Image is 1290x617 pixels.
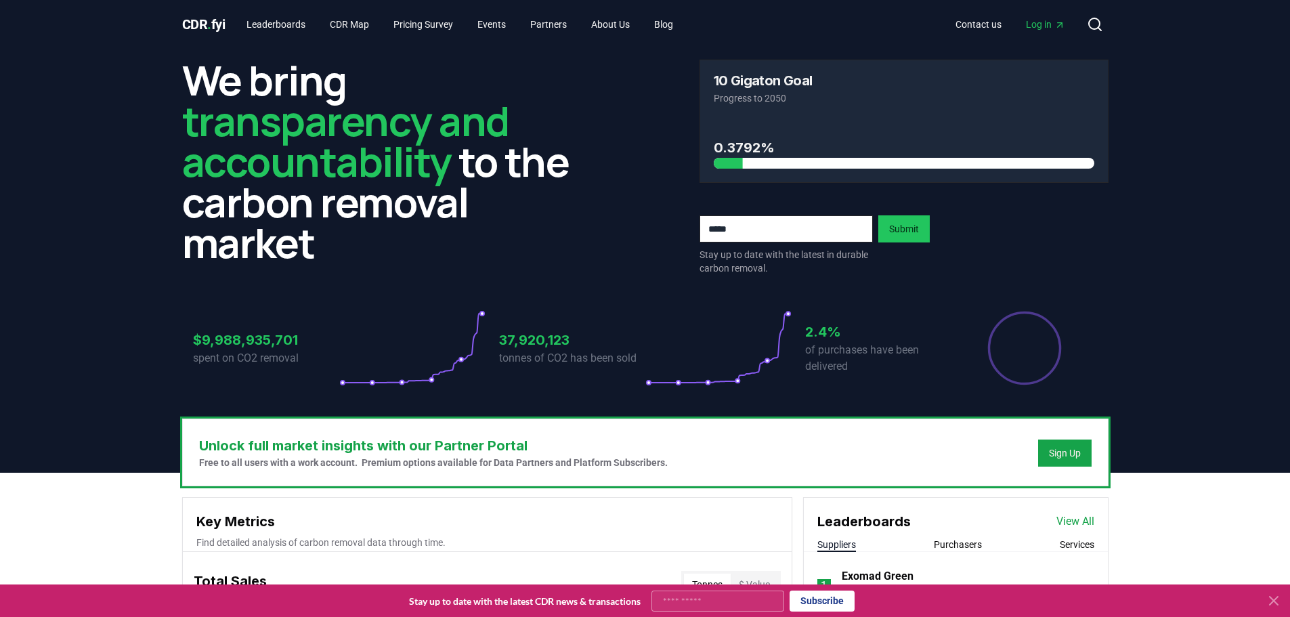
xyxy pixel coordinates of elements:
[1056,513,1094,530] a: View All
[714,137,1094,158] h3: 0.3792%
[1026,18,1065,31] span: Log in
[684,574,731,595] button: Tonnes
[1038,440,1092,467] button: Sign Up
[1015,12,1076,37] a: Log in
[731,574,778,595] button: $ Value
[643,12,684,37] a: Blog
[817,538,856,551] button: Suppliers
[817,511,911,532] h3: Leaderboards
[519,12,578,37] a: Partners
[182,60,591,263] h2: We bring to the carbon removal market
[383,12,464,37] a: Pricing Survey
[193,330,339,350] h3: $9,988,935,701
[714,91,1094,105] p: Progress to 2050
[805,342,951,375] p: of purchases have been delivered
[987,310,1062,386] div: Percentage of sales delivered
[821,578,827,594] p: 1
[805,322,951,342] h3: 2.4%
[193,350,339,366] p: spent on CO2 removal
[499,330,645,350] h3: 37,920,123
[878,215,930,242] button: Submit
[196,536,778,549] p: Find detailed analysis of carbon removal data through time.
[207,16,211,33] span: .
[182,16,225,33] span: CDR fyi
[934,538,982,551] button: Purchasers
[700,248,873,275] p: Stay up to date with the latest in durable carbon removal.
[194,571,267,598] h3: Total Sales
[182,15,225,34] a: CDR.fyi
[182,93,509,189] span: transparency and accountability
[580,12,641,37] a: About Us
[236,12,684,37] nav: Main
[945,12,1012,37] a: Contact us
[1060,538,1094,551] button: Services
[196,511,778,532] h3: Key Metrics
[199,435,668,456] h3: Unlock full market insights with our Partner Portal
[499,350,645,366] p: tonnes of CO2 has been sold
[842,568,913,584] a: Exomad Green
[945,12,1076,37] nav: Main
[199,456,668,469] p: Free to all users with a work account. Premium options available for Data Partners and Platform S...
[467,12,517,37] a: Events
[319,12,380,37] a: CDR Map
[236,12,316,37] a: Leaderboards
[1049,446,1081,460] a: Sign Up
[714,74,813,87] h3: 10 Gigaton Goal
